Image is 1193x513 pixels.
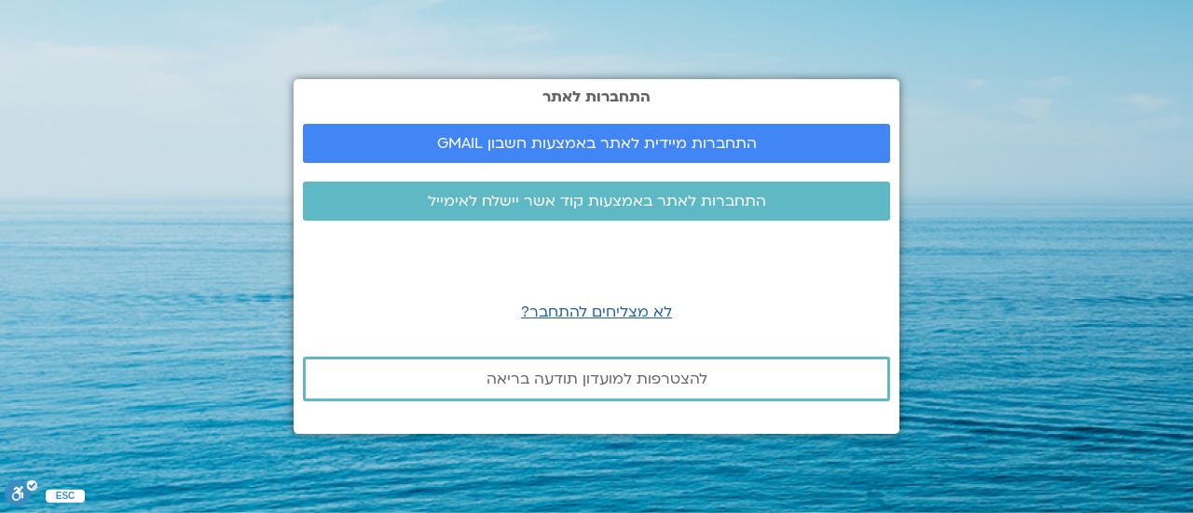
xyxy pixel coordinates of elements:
[428,193,766,209] span: התחברות לאתר באמצעות קוד אשר יישלח לאימייל
[303,124,890,163] a: התחברות מיידית לאתר באמצעות חשבון GMAIL
[487,371,707,387] span: להצטרפות למועדון תודעה בריאה
[303,357,890,401] a: להצטרפות למועדון תודעה בריאה
[521,302,672,322] a: לא מצליחים להתחבר?
[303,88,890,105] h2: התחברות לאתר
[437,135,757,152] span: התחברות מיידית לאתר באמצעות חשבון GMAIL
[303,182,890,221] a: התחברות לאתר באמצעות קוד אשר יישלח לאימייל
